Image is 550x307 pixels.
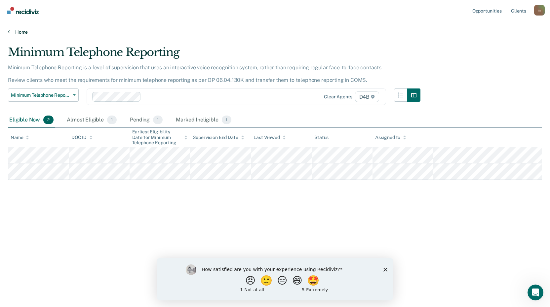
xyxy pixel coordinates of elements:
div: Pending1 [129,113,164,127]
div: Earliest Eligibility Date for Minimum Telephone Reporting [132,129,188,146]
div: Marked Ineligible1 [175,113,233,127]
iframe: Survey by Kim from Recidiviz [157,258,393,300]
span: 1 [153,116,163,124]
p: Minimum Telephone Reporting is a level of supervision that uses an interactive voice recognition ... [8,64,383,83]
a: Home [8,29,542,35]
div: m [534,5,545,16]
div: Eligible Now2 [8,113,55,127]
div: Supervision End Date [193,135,244,140]
span: 1 [107,116,117,124]
span: 2 [43,116,54,124]
div: Name [11,135,29,140]
button: Profile dropdown button [534,5,545,16]
span: 1 [222,116,231,124]
div: Almost Eligible1 [65,113,118,127]
button: Minimum Telephone Reporting [8,88,79,102]
div: Assigned to [375,135,406,140]
span: D4B [355,91,379,102]
iframe: Intercom live chat [528,285,543,300]
span: Minimum Telephone Reporting [11,92,70,98]
div: Status [314,135,329,140]
img: Recidiviz [7,7,39,14]
div: Clear agents [324,94,352,100]
div: DOC ID [71,135,93,140]
div: Minimum Telephone Reporting [8,46,420,64]
div: Last Viewed [254,135,286,140]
